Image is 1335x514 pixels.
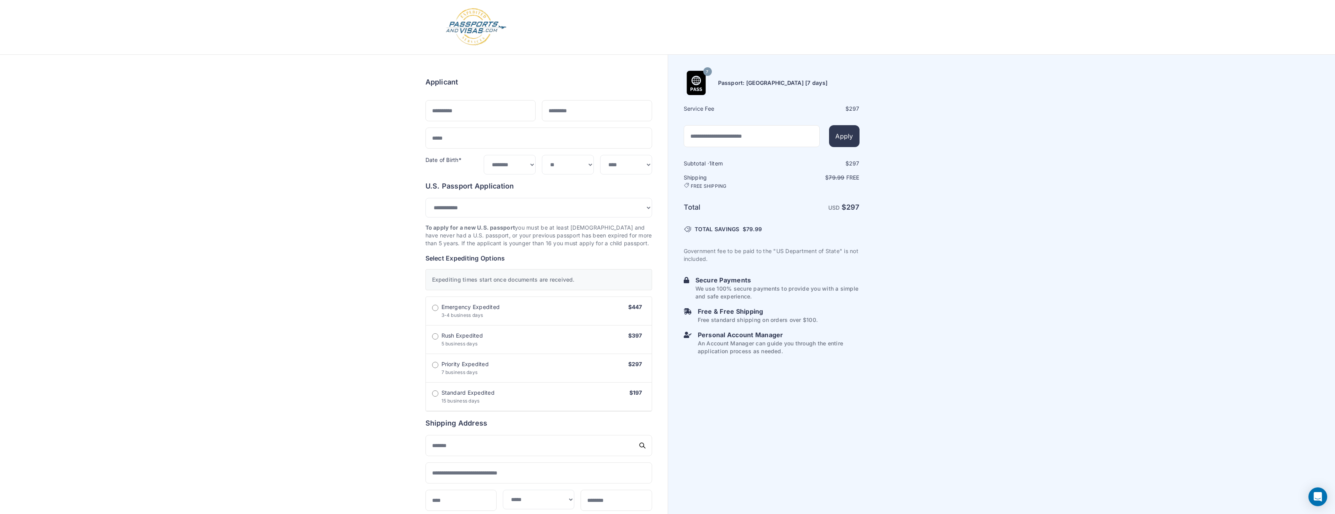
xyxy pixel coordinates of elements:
span: Rush Expedited [441,332,483,340]
span: Standard Expedited [441,389,495,397]
p: An Account Manager can guide you through the entire application process as needed. [698,340,860,355]
div: Expediting times start once documents are received. [425,269,652,290]
span: 1 [709,160,711,167]
p: you must be at least [DEMOGRAPHIC_DATA] and have never had a U.S. passport, or your previous pass... [425,224,652,247]
h6: Service Fee [684,105,771,113]
span: $ [743,225,762,233]
h6: Shipping Address [425,418,652,429]
h6: Total [684,202,771,213]
h6: U.S. Passport Application [425,181,652,192]
span: 79.99 [829,174,844,181]
img: Product Name [684,71,708,95]
h6: Personal Account Manager [698,330,860,340]
p: We use 100% secure payments to provide you with a simple and safe experience. [695,285,860,300]
span: Priority Expedited [441,360,489,368]
span: $397 [628,332,642,339]
span: 15 business days [441,398,480,404]
span: $447 [628,304,642,310]
strong: To apply for a new U.S. passport [425,224,515,231]
h6: Subtotal · item [684,160,771,167]
span: 5 business days [441,341,478,347]
h6: Applicant [425,77,458,88]
span: 297 [846,203,860,211]
span: Free [846,174,860,181]
h6: Free & Free Shipping [698,307,818,316]
span: $197 [629,389,642,396]
p: Free standard shipping on orders over $100. [698,316,818,324]
span: FREE SHIPPING [691,183,727,189]
div: $ [772,105,860,113]
p: $ [772,174,860,182]
span: Emergency Expedited [441,303,500,311]
h6: Shipping [684,174,771,189]
span: 7 [706,67,708,77]
span: 297 [849,105,860,112]
p: Government fee to be paid to the "US Department of State" is not included. [684,247,860,263]
div: $ [772,160,860,167]
label: Date of Birth* [425,156,461,163]
span: USD [828,204,840,211]
span: $297 [628,361,642,367]
img: Logo [445,8,507,47]
strong: $ [842,203,860,211]
span: 3-4 business days [441,312,483,318]
span: 79.99 [746,226,762,232]
button: Apply [829,125,859,147]
h6: Secure Payments [695,275,860,285]
span: 7 business days [441,369,478,375]
h6: Passport: [GEOGRAPHIC_DATA] [7 days] [718,79,828,87]
span: TOTAL SAVINGS [695,225,740,233]
div: Open Intercom Messenger [1308,487,1327,506]
h6: Select Expediting Options [425,253,652,263]
span: 297 [849,160,860,167]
